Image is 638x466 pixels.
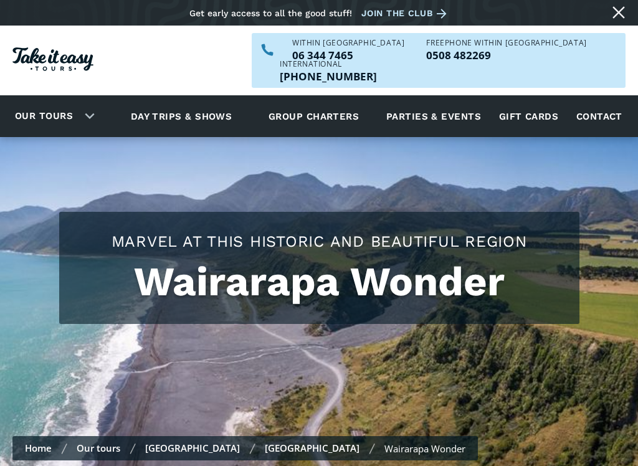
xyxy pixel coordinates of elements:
a: Homepage [12,41,93,80]
a: Gift cards [493,99,565,133]
a: [GEOGRAPHIC_DATA] [265,442,359,454]
a: Contact [570,99,629,133]
p: 0508 482269 [426,50,586,60]
p: 06 344 7465 [292,50,404,60]
a: Join the club [361,6,451,21]
div: Get early access to all the good stuff! [189,8,352,18]
a: Call us outside of NZ on +6463447465 [280,71,377,82]
div: International [280,60,377,68]
h1: Wairarapa Wonder [72,259,567,305]
a: Call us within NZ on 063447465 [292,50,404,60]
a: [GEOGRAPHIC_DATA] [145,442,240,454]
a: Close message [609,2,629,22]
a: Parties & events [380,99,487,133]
div: Wairarapa Wonder [384,442,465,455]
p: [PHONE_NUMBER] [280,71,377,82]
a: Our tours [77,442,120,454]
a: Home [25,442,52,454]
a: Day trips & shows [115,99,248,133]
nav: Breadcrumbs [12,436,478,460]
h2: Marvel at this historic and beautiful region [72,231,567,252]
img: Take it easy Tours logo [12,47,93,71]
a: Group charters [253,99,374,133]
div: Freephone WITHIN [GEOGRAPHIC_DATA] [426,39,586,47]
a: Call us freephone within NZ on 0508482269 [426,50,586,60]
div: WITHIN [GEOGRAPHIC_DATA] [292,39,404,47]
a: Our tours [6,102,82,131]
